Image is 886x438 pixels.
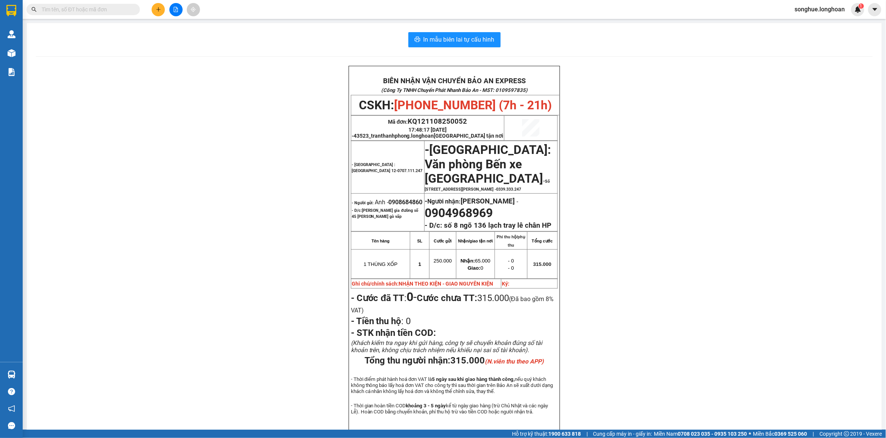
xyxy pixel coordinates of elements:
[425,179,550,192] span: Số [STREET_ADDRESS][PERSON_NAME] -
[432,376,515,382] strong: 5 ngày sau khi giao hàng thành công,
[407,290,417,304] span: -
[775,431,807,437] strong: 0369 525 060
[6,5,16,16] img: logo-vxr
[351,316,402,326] strong: - Tiền thu hộ
[424,35,495,44] span: In mẫu biên lai tự cấu hình
[359,98,552,112] span: CSKH:
[8,422,15,429] span: message
[461,258,490,264] span: 65.000
[428,198,515,205] span: Người nhận:
[351,293,405,303] strong: - Cước đã TT
[352,162,423,173] span: - [GEOGRAPHIC_DATA] : [GEOGRAPHIC_DATA] 12-
[425,197,515,205] strong: -
[351,316,411,326] span: :
[8,49,16,57] img: warehouse-icon
[399,281,493,287] span: NHẬN THEO KIỆN - GIAO NGUYÊN KIỆN
[855,6,861,13] img: icon-new-feature
[468,265,483,271] span: 0
[8,405,15,412] span: notification
[417,293,477,303] strong: Cước chưa TT:
[388,119,467,125] span: Mã đơn:
[407,290,413,304] strong: 0
[434,133,504,139] span: [GEOGRAPHIC_DATA] tận nơi
[450,355,544,366] span: 315.000
[351,403,548,415] span: - Thời gian hoàn tiền COD kể từ ngày giao hàng (trừ Chủ Nhật và các ngày Lễ). Hoàn COD bằng chuyể...
[351,293,417,303] span: :
[173,7,178,12] span: file-add
[425,143,551,186] span: [GEOGRAPHIC_DATA]: Văn phòng Bến xe [GEOGRAPHIC_DATA]
[502,281,509,287] strong: Ký:
[383,77,526,85] strong: BIÊN NHẬN VẬN CHUYỂN BẢO AN EXPRESS
[508,258,514,264] span: - 0
[156,7,161,12] span: plus
[8,388,15,395] span: question-circle
[364,261,398,267] span: 1 THÙNG XỐP
[8,68,16,76] img: solution-icon
[352,208,419,219] span: [PERSON_NAME] gia đường số 45 [PERSON_NAME] gò vấp
[512,430,581,438] span: Hỗ trợ kỹ thuật:
[654,430,747,438] span: Miền Nam
[394,98,552,112] span: [PHONE_NUMBER] (7h - 21h)
[31,7,37,12] span: search
[548,431,581,437] strong: 1900 633 818
[532,239,553,243] strong: Tổng cước
[365,355,544,366] span: Tổng thu người nhận:
[375,199,423,206] span: Anh -
[593,430,652,438] span: Cung cấp máy in - giấy in:
[813,430,814,438] span: |
[408,32,501,47] button: printerIn mẫu biên lai tự cấu hình
[187,3,200,16] button: aim
[868,3,881,16] button: caret-down
[419,261,421,267] span: 1
[389,199,423,206] span: 0908684860
[417,239,423,243] strong: SL
[169,3,183,16] button: file-add
[425,221,442,230] strong: - D/c:
[404,316,411,326] span: 0
[461,197,515,205] span: [PERSON_NAME]
[8,371,16,379] img: warehouse-icon
[434,239,452,243] strong: Cước gửi
[372,239,389,243] strong: Tên hàng
[425,149,551,192] span: -
[468,265,481,271] strong: Giao:
[408,117,467,126] span: KQ121108250052
[425,143,430,157] span: -
[352,281,493,287] strong: Ghi chú/chính sách:
[497,235,526,247] strong: Phí thu hộ/phụ thu
[414,36,421,43] span: printer
[398,168,423,173] span: 0707.111.247
[352,200,374,205] strong: - Người gửi:
[444,221,552,230] strong: số 8 ngõ 136 lạch tray lê chân HP
[425,206,493,220] span: 0904968969
[458,239,493,243] strong: Nhận/giao tận nơi
[406,403,446,408] strong: khoảng 3 - 5 ngày
[352,127,504,139] span: 17:48:17 [DATE] -
[497,187,521,192] span: 0339.333.247
[351,339,543,354] span: (Khách kiểm tra ngay khi gửi hàng, công ty sẽ chuyển khoản đúng số tài khoản trên, không chịu trá...
[191,7,196,12] span: aim
[508,265,514,271] span: - 0
[587,430,588,438] span: |
[789,5,851,14] span: songhue.longhoan
[354,133,504,139] span: 43523_tranthanhphong.longhoan
[381,87,528,93] strong: (Công Ty TNHH Chuyển Phát Nhanh Bảo An - MST: 0109597835)
[872,6,878,13] span: caret-down
[351,376,553,394] span: - Thời điểm phát hành hoá đơn VAT là nếu quý khách không thông báo lấy hoá đơn VAT cho công ty th...
[351,328,436,338] span: - STK nhận tiền COD:
[461,258,475,264] strong: Nhận:
[749,432,751,435] span: ⚪️
[678,431,747,437] strong: 0708 023 035 - 0935 103 250
[8,30,16,38] img: warehouse-icon
[515,198,518,205] span: -
[844,431,849,436] span: copyright
[859,3,864,9] sup: 1
[152,3,165,16] button: plus
[485,358,544,365] em: (N.viên thu theo APP)
[434,258,452,264] span: 250.000
[533,261,551,267] span: 315.000
[42,5,131,14] input: Tìm tên, số ĐT hoặc mã đơn
[352,208,419,219] strong: - D/c:
[860,3,863,9] span: 1
[753,430,807,438] span: Miền Bắc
